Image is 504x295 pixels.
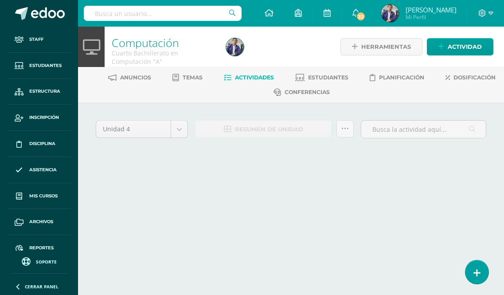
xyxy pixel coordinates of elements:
[381,4,399,22] img: 69371eccc943cd6d82592aee9ac41f0c.png
[235,121,303,138] span: Resumen de unidad
[29,88,60,95] span: Estructura
[7,53,71,79] a: Estudiantes
[36,259,57,265] span: Soporte
[84,6,242,21] input: Busca un usuario...
[448,39,482,55] span: Actividad
[29,193,58,200] span: Mis cursos
[7,27,71,53] a: Staff
[406,5,457,14] span: [PERSON_NAME]
[273,85,330,99] a: Conferencias
[112,49,215,66] div: Cuarto Bachillerato en Computación 'A'
[379,74,424,81] span: Planificación
[7,183,71,209] a: Mis cursos
[29,36,43,43] span: Staff
[224,71,274,85] a: Actividades
[427,38,493,55] a: Actividad
[235,74,274,81] span: Actividades
[361,39,411,55] span: Herramientas
[285,89,330,95] span: Conferencias
[7,209,71,235] a: Archivos
[370,71,424,85] a: Planificación
[7,131,71,157] a: Disciplina
[340,38,422,55] a: Herramientas
[29,114,59,121] span: Inscripción
[29,218,53,225] span: Archivos
[29,244,54,252] span: Reportes
[406,13,457,21] span: Mi Perfil
[7,105,71,131] a: Inscripción
[96,121,188,138] a: Unidad 4
[112,35,179,50] a: Computación
[29,62,62,69] span: Estudiantes
[453,74,496,81] span: Dosificación
[183,74,203,81] span: Temas
[25,283,59,290] span: Cerrar panel
[226,38,244,56] img: 69371eccc943cd6d82592aee9ac41f0c.png
[103,121,164,138] span: Unidad 4
[11,255,67,267] a: Soporte
[29,140,55,147] span: Disciplina
[7,157,71,183] a: Asistencia
[7,235,71,261] a: Reportes
[356,12,366,21] span: 32
[7,79,71,105] a: Estructura
[445,71,496,85] a: Dosificación
[295,71,348,85] a: Estudiantes
[308,74,348,81] span: Estudiantes
[29,166,57,173] span: Asistencia
[120,74,151,81] span: Anuncios
[172,71,203,85] a: Temas
[361,121,486,138] input: Busca la actividad aquí...
[112,36,215,49] h1: Computación
[108,71,151,85] a: Anuncios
